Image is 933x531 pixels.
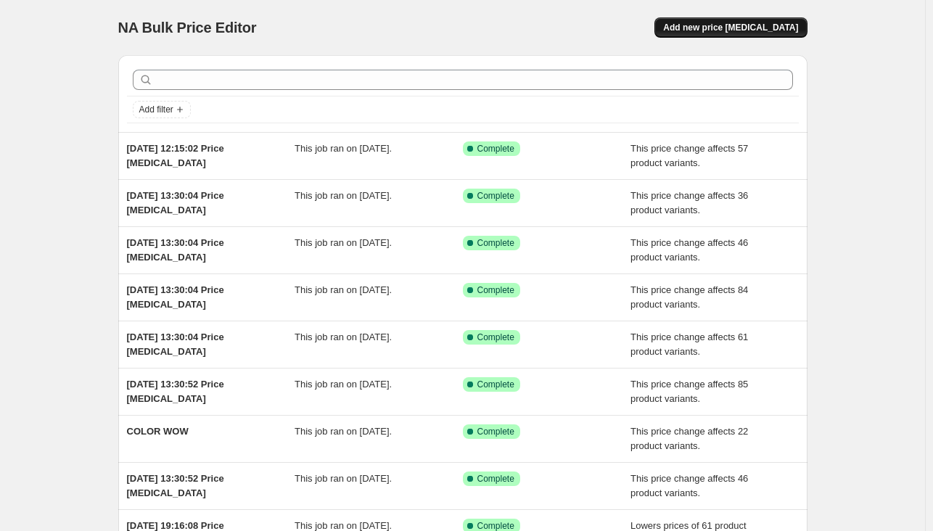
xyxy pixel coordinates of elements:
span: This job ran on [DATE]. [295,284,392,295]
span: [DATE] 13:30:04 Price [MEDICAL_DATA] [127,332,224,357]
span: This job ran on [DATE]. [295,237,392,248]
span: This price change affects 84 product variants. [630,284,748,310]
span: Complete [477,332,514,343]
span: This job ran on [DATE]. [295,520,392,531]
span: Complete [477,284,514,296]
span: [DATE] 13:30:04 Price [MEDICAL_DATA] [127,237,224,263]
span: This price change affects 57 product variants. [630,143,748,168]
button: Add filter [133,101,191,118]
span: [DATE] 13:30:04 Price [MEDICAL_DATA] [127,190,224,215]
span: This job ran on [DATE]. [295,143,392,154]
span: COLOR WOW [127,426,189,437]
span: This job ran on [DATE]. [295,379,392,390]
span: This job ran on [DATE]. [295,332,392,342]
span: Complete [477,237,514,249]
span: This price change affects 85 product variants. [630,379,748,404]
span: This price change affects 61 product variants. [630,332,748,357]
span: Complete [477,473,514,485]
span: This job ran on [DATE]. [295,473,392,484]
span: Add filter [139,104,173,115]
span: This price change affects 36 product variants. [630,190,748,215]
span: This job ran on [DATE]. [295,426,392,437]
span: NA Bulk Price Editor [118,20,257,36]
span: Complete [477,426,514,437]
span: [DATE] 12:15:02 Price [MEDICAL_DATA] [127,143,224,168]
button: Add new price [MEDICAL_DATA] [654,17,807,38]
span: Complete [477,143,514,155]
span: [DATE] 13:30:52 Price [MEDICAL_DATA] [127,473,224,498]
span: This price change affects 46 product variants. [630,237,748,263]
span: This job ran on [DATE]. [295,190,392,201]
span: Complete [477,379,514,390]
span: [DATE] 13:30:52 Price [MEDICAL_DATA] [127,379,224,404]
span: [DATE] 13:30:04 Price [MEDICAL_DATA] [127,284,224,310]
span: Add new price [MEDICAL_DATA] [663,22,798,33]
span: This price change affects 46 product variants. [630,473,748,498]
span: Complete [477,190,514,202]
span: This price change affects 22 product variants. [630,426,748,451]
